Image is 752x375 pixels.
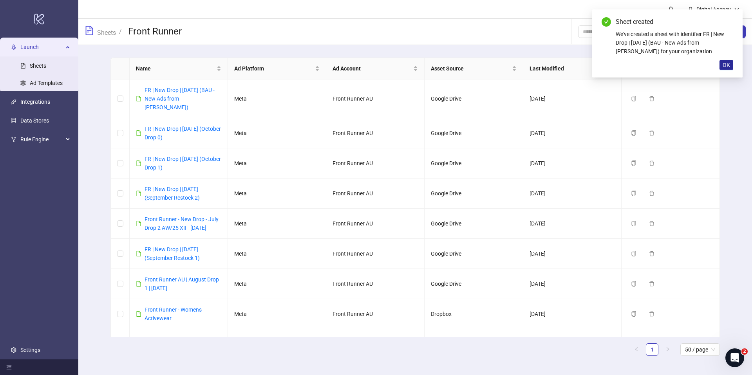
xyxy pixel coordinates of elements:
[228,148,326,178] td: Meta
[649,130,654,136] span: delete
[649,191,654,196] span: delete
[631,130,636,136] span: copy
[326,329,425,352] td: Front Runner AU
[136,311,141,317] span: file
[228,269,326,299] td: Meta
[20,99,50,105] a: Integrations
[425,329,523,352] td: Google Drive
[136,160,141,166] span: file
[734,7,739,12] span: down
[326,178,425,209] td: Front Runner AU
[646,344,658,355] a: 1
[523,79,622,118] td: [DATE]
[725,17,733,26] a: Close
[145,246,200,261] a: FR | New Drop | [DATE] (September Restock 1)
[228,178,326,209] td: Meta
[688,7,693,12] span: user
[333,64,412,73] span: Ad Account
[649,281,654,287] span: delete
[693,5,734,14] div: Digital Agency
[119,25,122,38] li: /
[631,251,636,256] span: copy
[30,63,46,69] a: Sheets
[228,209,326,239] td: Meta
[145,186,200,201] a: FR | New Drop | [DATE] (September Restock 2)
[425,269,523,299] td: Google Drive
[228,58,326,79] th: Ad Platform
[723,62,730,68] span: OK
[20,39,63,55] span: Launch
[228,79,326,118] td: Meta
[234,64,313,73] span: Ad Platform
[631,96,636,101] span: copy
[6,364,12,370] span: menu-fold
[646,343,658,356] li: 1
[425,148,523,178] td: Google Drive
[11,44,16,50] span: rocket
[136,251,141,256] span: file
[136,281,141,287] span: file
[228,329,326,352] td: Meta
[326,209,425,239] td: Front Runner AU
[20,117,49,124] a: Data Stores
[425,118,523,148] td: Google Drive
[680,343,720,356] div: Page Size
[228,118,326,148] td: Meta
[326,58,425,79] th: Ad Account
[128,25,182,38] h3: Front Runner
[326,269,425,299] td: Front Runner AU
[30,80,63,86] a: Ad Templates
[523,148,622,178] td: [DATE]
[20,347,40,353] a: Settings
[630,343,643,356] li: Previous Page
[631,311,636,317] span: copy
[431,64,510,73] span: Asset Source
[96,28,117,36] a: Sheets
[631,160,636,166] span: copy
[634,347,639,352] span: left
[326,239,425,269] td: Front Runner AU
[130,58,228,79] th: Name
[20,132,63,147] span: Rule Engine
[602,17,611,27] span: check-circle
[85,26,94,35] span: file-text
[523,58,622,79] th: Last Modified
[523,118,622,148] td: [DATE]
[523,299,622,329] td: [DATE]
[228,239,326,269] td: Meta
[145,306,202,321] a: Front Runner - Womens Activewear
[616,30,733,56] div: We've created a sheet with identifier FR | New Drop | [DATE] (BAU - New Ads from [PERSON_NAME]) f...
[523,239,622,269] td: [DATE]
[685,344,715,355] span: 50 / page
[662,343,674,356] button: right
[523,178,622,209] td: [DATE]
[326,299,425,329] td: Front Runner AU
[145,87,215,110] a: FR | New Drop | [DATE] (BAU - New Ads from [PERSON_NAME])
[136,191,141,196] span: file
[326,118,425,148] td: Front Runner AU
[425,209,523,239] td: Google Drive
[523,209,622,239] td: [DATE]
[145,156,221,171] a: FR | New Drop | [DATE] (October Drop 1)
[145,276,219,291] a: Front Runner AU | August Drop 1 | [DATE]
[523,329,622,352] td: [DATE]
[741,348,748,355] span: 2
[326,148,425,178] td: Front Runner AU
[11,137,16,142] span: fork
[326,79,425,118] td: Front Runner AU
[145,216,219,231] a: Front Runner - New Drop - July Drop 2 AW/25 XII - [DATE]
[631,191,636,196] span: copy
[649,96,654,101] span: delete
[630,343,643,356] button: left
[668,6,674,12] span: bell
[530,64,609,73] span: Last Modified
[425,79,523,118] td: Google Drive
[649,160,654,166] span: delete
[425,239,523,269] td: Google Drive
[616,17,733,27] div: Sheet created
[136,96,141,101] span: file
[649,221,654,226] span: delete
[136,221,141,226] span: file
[631,281,636,287] span: copy
[631,221,636,226] span: copy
